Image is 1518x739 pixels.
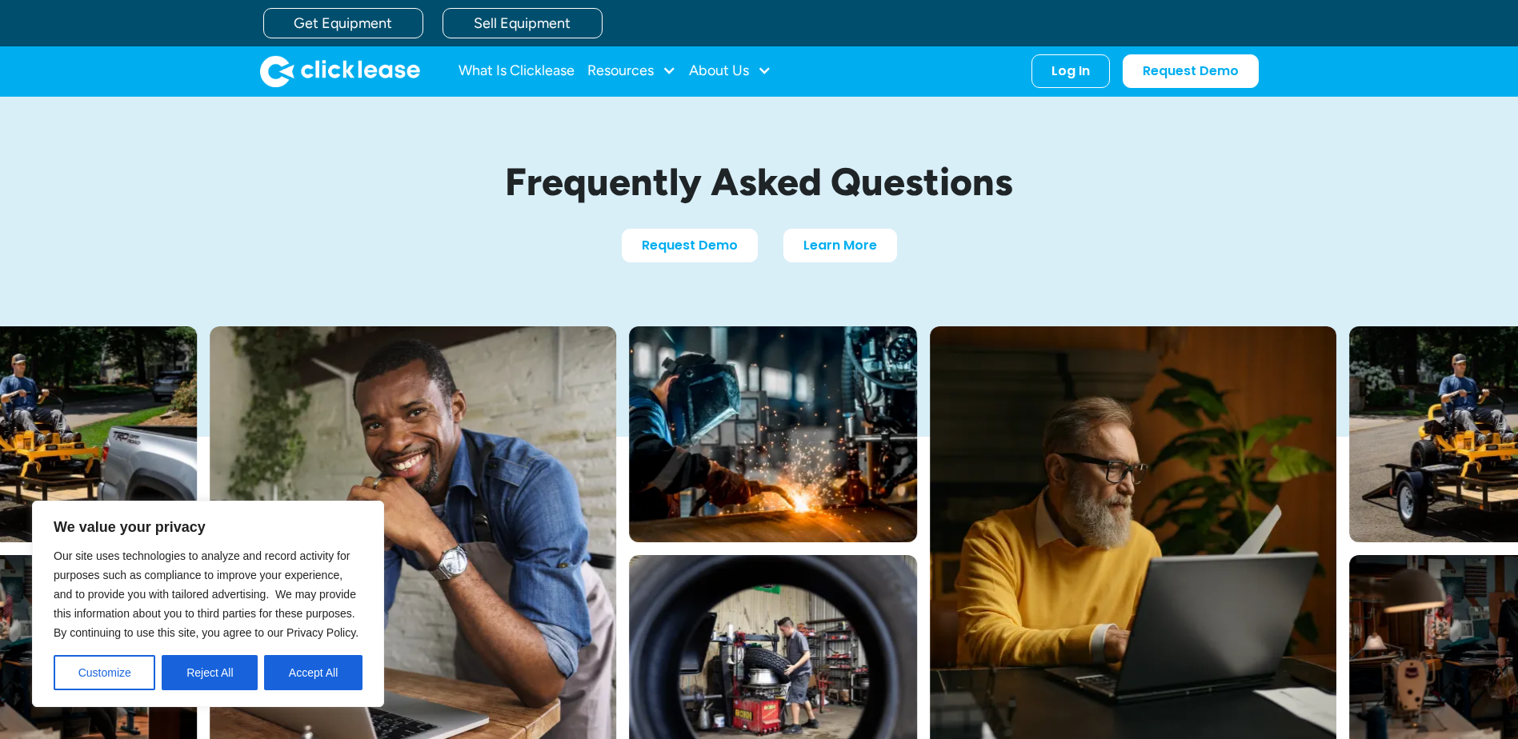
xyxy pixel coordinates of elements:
[162,655,258,690] button: Reject All
[1051,63,1090,79] div: Log In
[54,517,362,537] p: We value your privacy
[264,655,362,690] button: Accept All
[459,55,575,87] a: What Is Clicklease
[783,229,897,262] a: Learn More
[622,229,758,262] a: Request Demo
[54,549,358,639] span: Our site uses technologies to analyze and record activity for purposes such as compliance to impr...
[443,8,603,38] a: Sell Equipment
[689,55,771,87] div: About Us
[32,501,384,707] div: We value your privacy
[54,655,155,690] button: Customize
[263,8,423,38] a: Get Equipment
[260,55,420,87] img: Clicklease logo
[1123,54,1259,88] a: Request Demo
[587,55,676,87] div: Resources
[383,161,1135,203] h1: Frequently Asked Questions
[629,326,917,542] img: A welder in a large mask working on a large pipe
[260,55,420,87] a: home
